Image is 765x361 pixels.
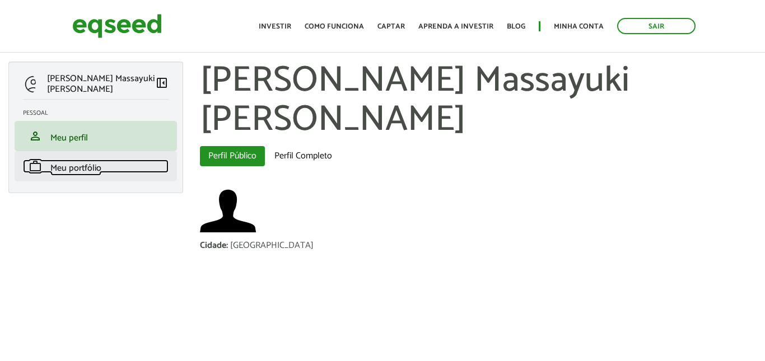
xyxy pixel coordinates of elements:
[418,23,493,30] a: Aprenda a investir
[259,23,291,30] a: Investir
[23,110,177,116] h2: Pessoal
[617,18,696,34] a: Sair
[50,130,88,146] span: Meu perfil
[15,151,177,181] li: Meu portfólio
[230,241,314,250] div: [GEOGRAPHIC_DATA]
[200,146,265,166] a: Perfil Público
[200,183,256,239] a: Ver perfil do usuário.
[200,241,230,250] div: Cidade
[23,160,169,173] a: workMeu portfólio
[29,129,42,143] span: person
[15,121,177,151] li: Meu perfil
[377,23,405,30] a: Captar
[226,238,228,253] span: :
[23,129,169,143] a: personMeu perfil
[47,73,155,95] p: [PERSON_NAME] Massayuki [PERSON_NAME]
[155,76,169,90] span: left_panel_close
[507,23,525,30] a: Blog
[305,23,364,30] a: Como funciona
[200,62,757,140] h1: [PERSON_NAME] Massayuki [PERSON_NAME]
[72,11,162,41] img: EqSeed
[155,76,169,92] a: Colapsar menu
[554,23,604,30] a: Minha conta
[266,146,340,166] a: Perfil Completo
[29,160,42,173] span: work
[200,183,256,239] img: Foto de Marcelo Massayuki Yamamoto
[50,161,101,176] span: Meu portfólio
